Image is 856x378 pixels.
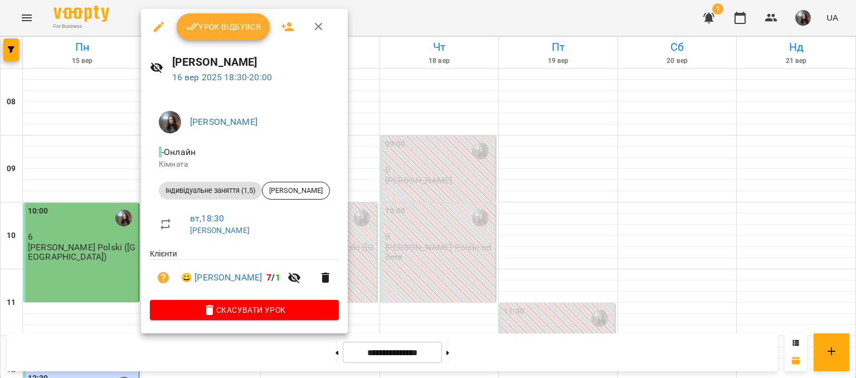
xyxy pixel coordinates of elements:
[181,271,262,284] a: 😀 [PERSON_NAME]
[275,272,280,283] span: 1
[262,186,329,196] span: [PERSON_NAME]
[159,111,181,133] img: 3223da47ea16ff58329dec54ac365d5d.JPG
[159,303,330,317] span: Скасувати Урок
[266,272,271,283] span: 7
[159,159,330,170] p: Кімната
[150,300,339,320] button: Скасувати Урок
[186,20,261,33] span: Урок відбувся
[190,213,224,224] a: вт , 18:30
[190,117,257,127] a: [PERSON_NAME]
[266,272,280,283] b: /
[150,248,339,300] ul: Клієнти
[150,264,177,291] button: Візит ще не сплачено. Додати оплату?
[177,13,270,40] button: Урок відбувся
[159,186,262,196] span: Індивідуальне заняття (1,5)
[159,147,198,157] span: - Онлайн
[172,54,339,71] h6: [PERSON_NAME]
[190,226,250,235] a: [PERSON_NAME]
[262,182,330,200] div: [PERSON_NAME]
[172,72,272,83] a: 16 вер 2025 18:30-20:00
